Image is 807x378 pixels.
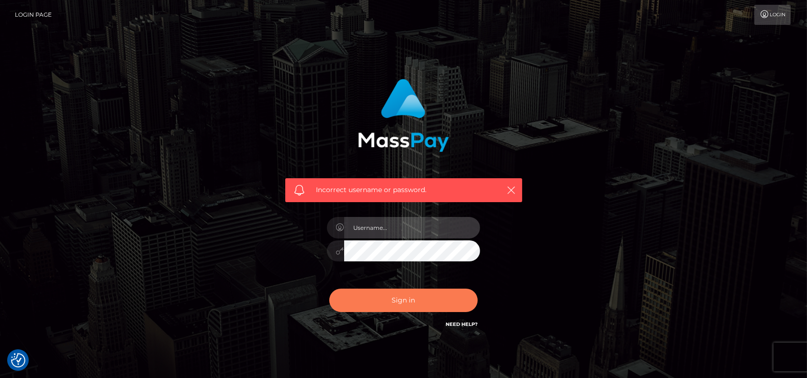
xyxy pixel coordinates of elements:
[329,289,478,312] button: Sign in
[446,321,478,327] a: Need Help?
[15,5,52,25] a: Login Page
[316,185,491,195] span: Incorrect username or password.
[358,79,449,152] img: MassPay Login
[344,217,480,238] input: Username...
[11,353,25,367] img: Revisit consent button
[754,5,791,25] a: Login
[11,353,25,367] button: Consent Preferences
